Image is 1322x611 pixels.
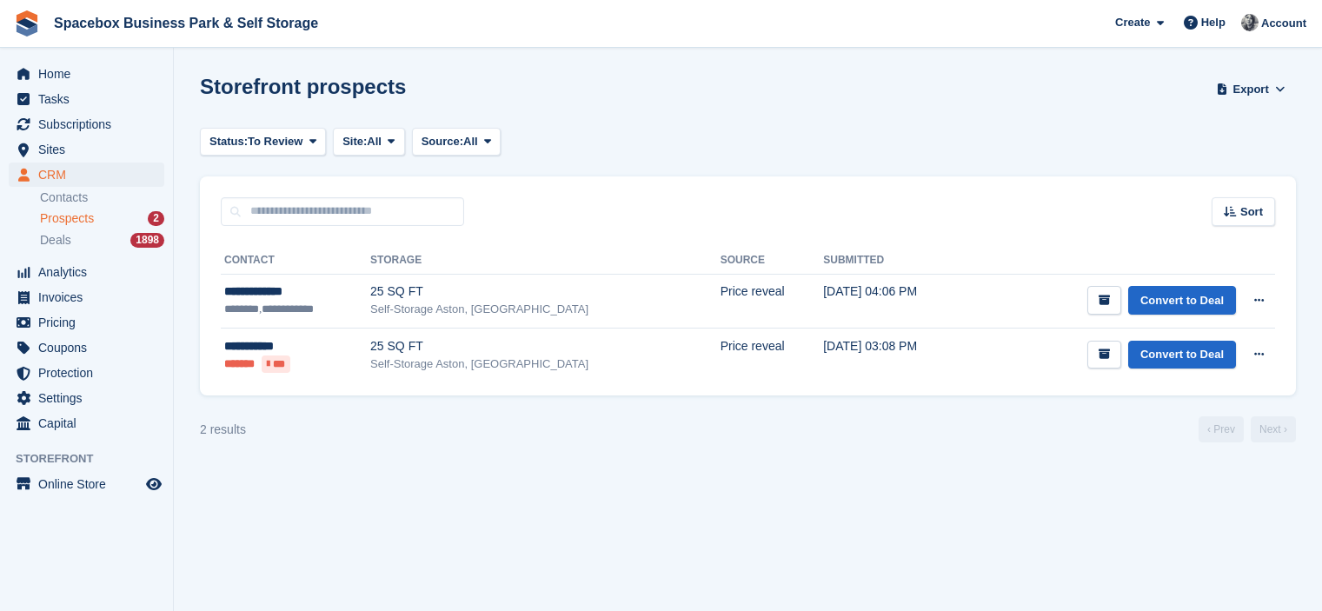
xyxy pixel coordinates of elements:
[1233,81,1269,98] span: Export
[38,310,143,335] span: Pricing
[40,209,164,228] a: Prospects 2
[370,247,721,275] th: Storage
[9,62,164,86] a: menu
[38,335,143,360] span: Coupons
[1241,14,1259,31] img: SUDIPTA VIRMANI
[9,411,164,435] a: menu
[38,62,143,86] span: Home
[1128,341,1236,369] a: Convert to Deal
[200,128,326,156] button: Status: To Review
[9,163,164,187] a: menu
[38,285,143,309] span: Invoices
[1261,15,1306,32] span: Account
[721,247,824,275] th: Source
[9,137,164,162] a: menu
[9,335,164,360] a: menu
[823,328,973,382] td: [DATE] 03:08 PM
[9,285,164,309] a: menu
[143,474,164,495] a: Preview store
[463,133,478,150] span: All
[367,133,382,150] span: All
[422,133,463,150] span: Source:
[38,386,143,410] span: Settings
[38,361,143,385] span: Protection
[370,282,721,301] div: 25 SQ FT
[40,232,71,249] span: Deals
[38,137,143,162] span: Sites
[370,301,721,318] div: Self-Storage Aston, [GEOGRAPHIC_DATA]
[1128,286,1236,315] a: Convert to Deal
[209,133,248,150] span: Status:
[38,87,143,111] span: Tasks
[200,421,246,439] div: 2 results
[148,211,164,226] div: 2
[370,355,721,373] div: Self-Storage Aston, [GEOGRAPHIC_DATA]
[1195,416,1299,442] nav: Page
[333,128,405,156] button: Site: All
[721,328,824,382] td: Price reveal
[38,472,143,496] span: Online Store
[9,112,164,136] a: menu
[38,411,143,435] span: Capital
[721,274,824,328] td: Price reveal
[40,210,94,227] span: Prospects
[200,75,406,98] h1: Storefront prospects
[412,128,502,156] button: Source: All
[130,233,164,248] div: 1898
[9,310,164,335] a: menu
[1212,75,1289,103] button: Export
[823,274,973,328] td: [DATE] 04:06 PM
[38,260,143,284] span: Analytics
[1240,203,1263,221] span: Sort
[1115,14,1150,31] span: Create
[1199,416,1244,442] a: Previous
[342,133,367,150] span: Site:
[16,450,173,468] span: Storefront
[38,163,143,187] span: CRM
[823,247,973,275] th: Submitted
[9,386,164,410] a: menu
[9,361,164,385] a: menu
[9,472,164,496] a: menu
[248,133,302,150] span: To Review
[370,337,721,355] div: 25 SQ FT
[14,10,40,37] img: stora-icon-8386f47178a22dfd0bd8f6a31ec36ba5ce8667c1dd55bd0f319d3a0aa187defe.svg
[40,189,164,206] a: Contacts
[38,112,143,136] span: Subscriptions
[221,247,370,275] th: Contact
[9,260,164,284] a: menu
[9,87,164,111] a: menu
[47,9,325,37] a: Spacebox Business Park & Self Storage
[1201,14,1226,31] span: Help
[1251,416,1296,442] a: Next
[40,231,164,249] a: Deals 1898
